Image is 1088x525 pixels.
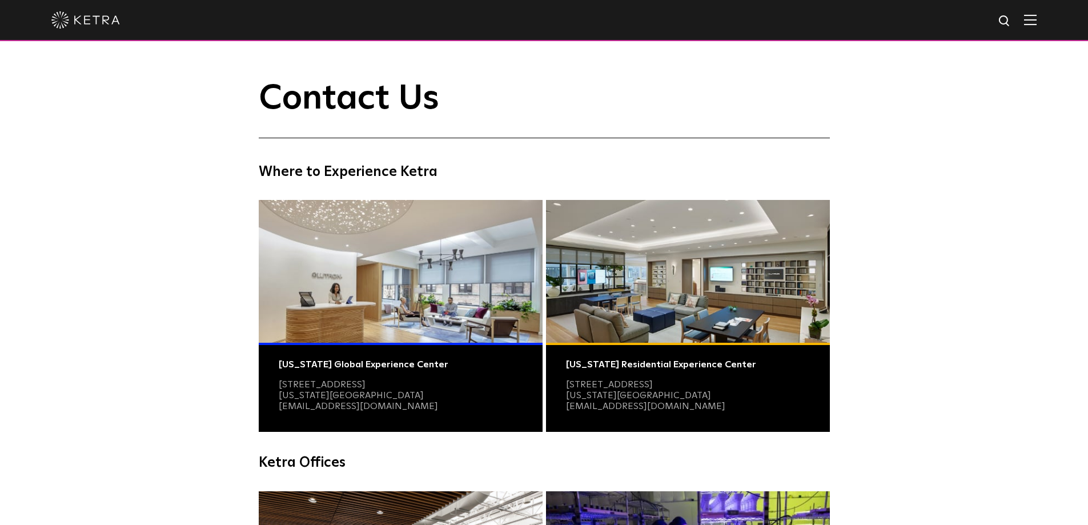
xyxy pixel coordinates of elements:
a: [US_STATE][GEOGRAPHIC_DATA] [566,391,711,400]
div: [US_STATE] Residential Experience Center [566,359,810,370]
img: search icon [998,14,1012,29]
a: [US_STATE][GEOGRAPHIC_DATA] [279,391,424,400]
img: Hamburger%20Nav.svg [1024,14,1037,25]
a: [EMAIL_ADDRESS][DOMAIN_NAME] [566,402,725,411]
img: Commercial Photo@2x [259,200,543,343]
h4: Where to Experience Ketra [259,161,830,183]
img: ketra-logo-2019-white [51,11,120,29]
div: [US_STATE] Global Experience Center [279,359,523,370]
a: [STREET_ADDRESS] [279,380,366,389]
a: [EMAIL_ADDRESS][DOMAIN_NAME] [279,402,438,411]
img: Residential Photo@2x [546,200,830,343]
h1: Contact Us [259,80,830,138]
h4: Ketra Offices [259,452,830,474]
a: [STREET_ADDRESS] [566,380,653,389]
